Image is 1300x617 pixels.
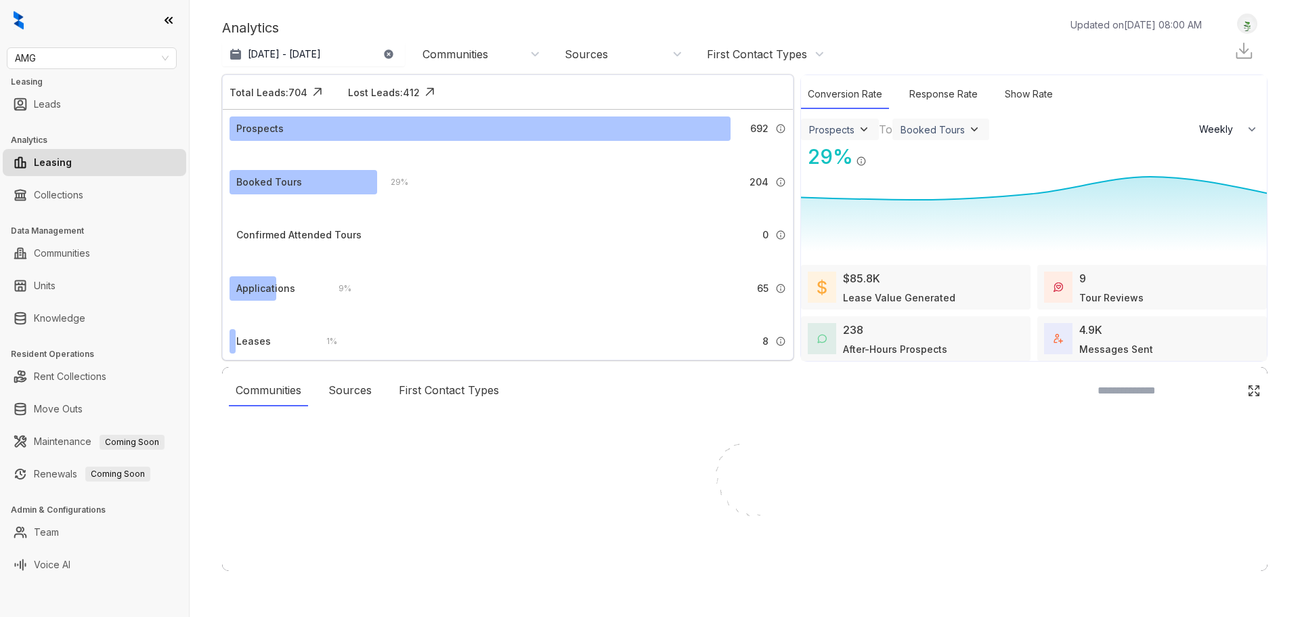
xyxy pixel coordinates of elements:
[100,435,165,450] span: Coming Soon
[325,281,351,296] div: 9 %
[817,334,827,344] img: AfterHoursConversations
[677,414,812,550] img: Loader
[750,121,768,136] span: 692
[856,156,867,167] img: Info
[762,334,768,349] span: 8
[15,48,169,68] span: AMG
[222,42,405,66] button: [DATE] - [DATE]
[3,272,186,299] li: Units
[721,550,769,563] div: Loading...
[3,461,186,488] li: Renewals
[707,47,807,62] div: First Contact Types
[801,80,889,109] div: Conversion Rate
[3,305,186,332] li: Knowledge
[34,396,83,423] a: Move Outs
[3,363,186,390] li: Rent Collections
[11,134,189,146] h3: Analytics
[901,124,965,135] div: Booked Tours
[3,91,186,118] li: Leads
[236,175,302,190] div: Booked Tours
[757,281,768,296] span: 65
[3,182,186,209] li: Collections
[1079,342,1153,356] div: Messages Sent
[843,291,955,305] div: Lease Value Generated
[34,363,106,390] a: Rent Collections
[11,348,189,360] h3: Resident Operations
[11,76,189,88] h3: Leasing
[222,18,279,38] p: Analytics
[1219,385,1230,396] img: SearchIcon
[809,124,854,135] div: Prospects
[11,504,189,516] h3: Admin & Configurations
[1199,123,1240,136] span: Weekly
[34,272,56,299] a: Units
[775,123,786,134] img: Info
[392,375,506,406] div: First Contact Types
[775,336,786,347] img: Info
[348,85,420,100] div: Lost Leads: 412
[377,175,408,190] div: 29 %
[968,123,981,136] img: ViewFilterArrow
[775,283,786,294] img: Info
[1079,322,1102,338] div: 4.9K
[3,149,186,176] li: Leasing
[1079,291,1144,305] div: Tour Reviews
[313,334,337,349] div: 1 %
[843,270,880,286] div: $85.8K
[3,551,186,578] li: Voice AI
[843,342,947,356] div: After-Hours Prospects
[307,82,328,102] img: Click Icon
[998,80,1060,109] div: Show Rate
[229,375,308,406] div: Communities
[11,225,189,237] h3: Data Management
[34,305,85,332] a: Knowledge
[236,121,284,136] div: Prospects
[1247,384,1261,398] img: Click Icon
[3,519,186,546] li: Team
[843,322,863,338] div: 238
[3,396,186,423] li: Move Outs
[1234,41,1254,61] img: Download
[34,551,70,578] a: Voice AI
[236,334,271,349] div: Leases
[420,82,440,102] img: Click Icon
[1079,270,1086,286] div: 9
[230,85,307,100] div: Total Leads: 704
[1238,17,1257,31] img: UserAvatar
[867,144,887,164] img: Click Icon
[34,91,61,118] a: Leads
[775,177,786,188] img: Info
[85,467,150,482] span: Coming Soon
[3,240,186,267] li: Communities
[34,149,72,176] a: Leasing
[879,121,892,137] div: To
[3,428,186,455] li: Maintenance
[34,461,150,488] a: RenewalsComing Soon
[1054,334,1063,343] img: TotalFum
[34,182,83,209] a: Collections
[857,123,871,136] img: ViewFilterArrow
[1054,282,1063,292] img: TourReviews
[236,228,362,242] div: Confirmed Attended Tours
[236,281,295,296] div: Applications
[775,230,786,240] img: Info
[762,228,768,242] span: 0
[322,375,378,406] div: Sources
[34,240,90,267] a: Communities
[817,279,827,295] img: LeaseValue
[1191,117,1267,142] button: Weekly
[750,175,768,190] span: 204
[801,142,853,172] div: 29 %
[1070,18,1202,32] p: Updated on [DATE] 08:00 AM
[903,80,984,109] div: Response Rate
[14,11,24,30] img: logo
[565,47,608,62] div: Sources
[422,47,488,62] div: Communities
[34,519,59,546] a: Team
[248,47,321,61] p: [DATE] - [DATE]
